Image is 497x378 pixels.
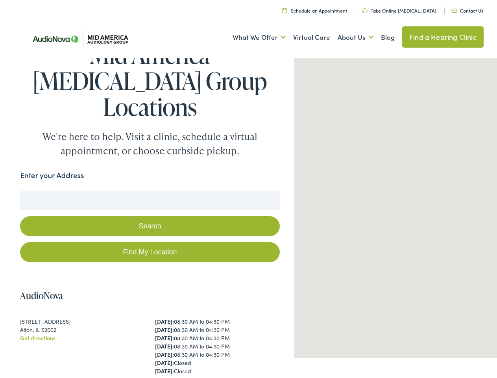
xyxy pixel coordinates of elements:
a: AudioNova [20,287,63,300]
strong: [DATE]: [155,323,174,331]
img: utility icon [282,6,287,11]
a: Contact Us [451,5,483,11]
a: About Us [338,20,373,50]
strong: [DATE]: [155,315,174,323]
strong: [DATE]: [155,340,174,348]
div: 08:30 AM to 04:30 PM 08:30 AM to 04:30 PM 08:30 AM to 04:30 PM 08:30 AM to 04:30 PM 08:30 AM to 0... [155,315,280,373]
a: Schedule an Appointment [282,5,347,11]
input: Enter your address or zip code [20,188,279,208]
strong: [DATE]: [155,348,174,356]
a: Take Online [MEDICAL_DATA] [362,5,436,11]
strong: [DATE]: [155,365,174,372]
strong: [DATE]: [155,356,174,364]
img: utility icon [362,6,368,11]
a: Get directions [20,332,55,339]
a: Find My Location [20,240,279,260]
a: What We Offer [233,20,286,50]
strong: [DATE]: [155,332,174,339]
img: utility icon [451,6,457,10]
div: [STREET_ADDRESS] [20,315,145,323]
a: Blog [381,20,395,50]
label: Enter your Address [20,167,84,179]
div: We're here to help. Visit a clinic, schedule a virtual appointment, or choose curbside pickup. [24,127,276,156]
button: Search [20,214,279,234]
div: Alton, IL 62002 [20,323,145,332]
a: Virtual Care [293,20,330,50]
h1: Mid America [MEDICAL_DATA] Group Locations [20,39,279,117]
a: Find a Hearing Clinic [402,24,484,45]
